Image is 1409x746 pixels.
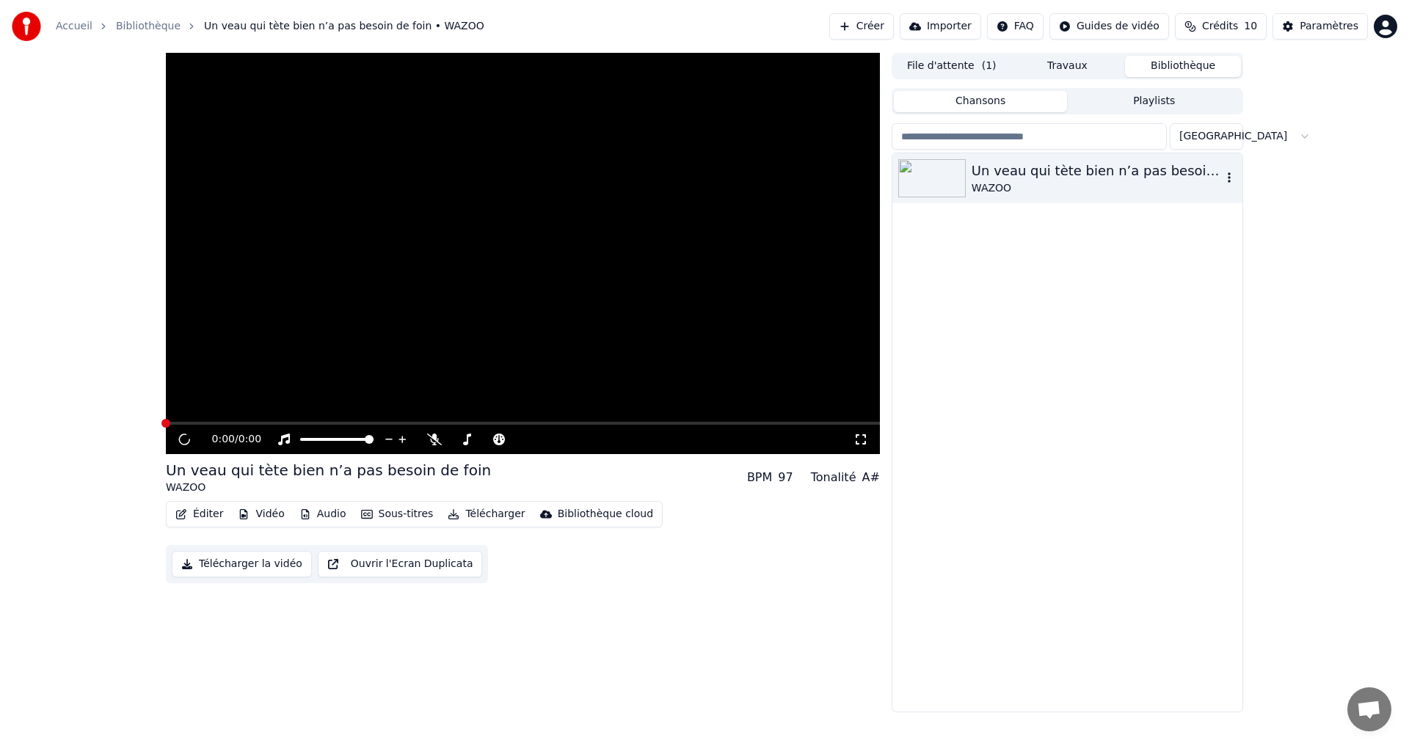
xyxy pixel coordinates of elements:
button: File d'attente [894,56,1010,77]
button: Travaux [1010,56,1126,77]
button: Audio [294,504,352,524]
button: Télécharger la vidéo [172,551,312,577]
img: youka [12,12,41,41]
button: Éditer [170,504,229,524]
span: 0:00 [239,432,261,447]
a: Bibliothèque [116,19,181,34]
div: 97 [778,469,793,486]
button: Bibliothèque [1125,56,1241,77]
span: 0:00 [212,432,235,447]
button: Créer [829,13,894,40]
button: Guides de vidéo [1049,13,1169,40]
button: Vidéo [232,504,290,524]
div: WAZOO [166,480,491,495]
nav: breadcrumb [56,19,484,34]
a: Accueil [56,19,92,34]
div: A# [862,469,879,486]
button: Télécharger [442,504,531,524]
span: ( 1 ) [982,59,997,73]
a: Ouvrir le chat [1347,687,1391,731]
span: Crédits [1202,19,1238,34]
div: Un veau qui tète bien n’a pas besoin de foin [166,460,491,480]
button: Playlists [1067,91,1241,112]
span: 10 [1244,19,1257,34]
div: Tonalité [811,469,856,486]
button: Paramètres [1273,13,1368,40]
button: Crédits10 [1175,13,1267,40]
div: Un veau qui tète bien n’a pas besoin de foin [972,161,1222,181]
button: Importer [900,13,981,40]
div: BPM [747,469,772,486]
span: Un veau qui tète bien n’a pas besoin de foin • WAZOO [204,19,484,34]
button: Sous-titres [355,504,440,524]
div: Paramètres [1300,19,1358,34]
span: [GEOGRAPHIC_DATA] [1179,129,1287,144]
div: Bibliothèque cloud [558,507,653,522]
button: Chansons [894,91,1068,112]
button: FAQ [987,13,1044,40]
div: / [212,432,247,447]
div: WAZOO [972,181,1222,196]
button: Ouvrir l'Ecran Duplicata [318,551,483,577]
